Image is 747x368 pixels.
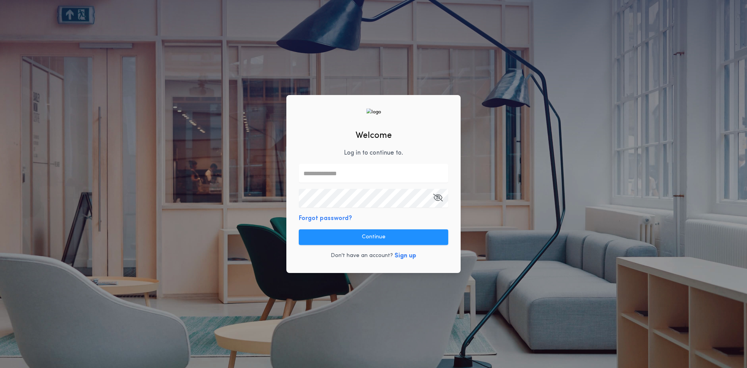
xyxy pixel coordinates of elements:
[356,129,392,142] h2: Welcome
[366,108,381,116] img: logo
[331,252,393,260] p: Don't have an account?
[395,251,416,261] button: Sign up
[299,229,448,245] button: Continue
[344,148,403,158] p: Log in to continue to .
[299,214,352,223] button: Forgot password?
